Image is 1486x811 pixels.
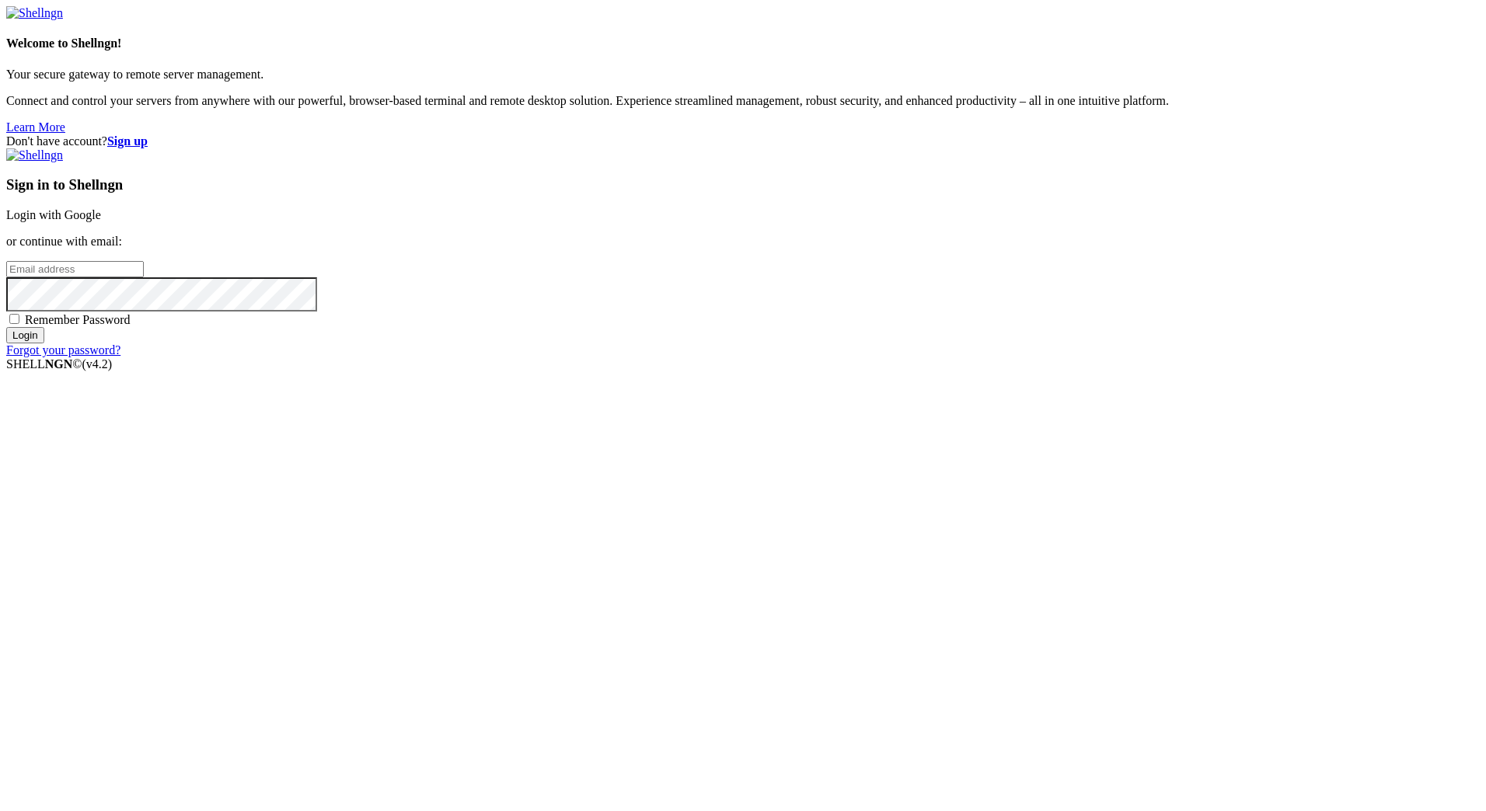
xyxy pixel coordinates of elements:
a: Login with Google [6,208,101,221]
div: Don't have account? [6,134,1480,148]
h4: Welcome to Shellngn! [6,37,1480,50]
img: Shellngn [6,148,63,162]
a: Sign up [107,134,148,148]
p: Your secure gateway to remote server management. [6,68,1480,82]
p: Connect and control your servers from anywhere with our powerful, browser-based terminal and remo... [6,94,1480,108]
span: Remember Password [25,313,131,326]
span: 4.2.0 [82,357,113,371]
h3: Sign in to Shellngn [6,176,1480,193]
a: Forgot your password? [6,343,120,357]
input: Login [6,327,44,343]
input: Email address [6,261,144,277]
a: Learn More [6,120,65,134]
b: NGN [45,357,73,371]
img: Shellngn [6,6,63,20]
span: SHELL © [6,357,112,371]
p: or continue with email: [6,235,1480,249]
input: Remember Password [9,314,19,324]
